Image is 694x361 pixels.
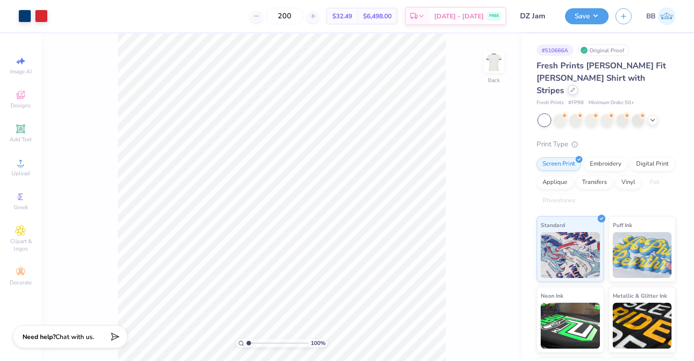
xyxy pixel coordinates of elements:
[646,11,655,22] span: BB
[267,8,302,24] input: – –
[613,232,672,278] img: Puff Ink
[644,176,666,189] div: Foil
[630,157,675,171] div: Digital Print
[537,139,676,150] div: Print Type
[11,102,31,109] span: Designs
[11,170,30,177] span: Upload
[584,157,627,171] div: Embroidery
[488,76,500,84] div: Back
[537,44,573,56] div: # 510666A
[537,99,564,107] span: Fresh Prints
[588,99,634,107] span: Minimum Order: 50 +
[22,333,56,341] strong: Need help?
[613,220,632,230] span: Puff Ink
[565,8,609,24] button: Save
[616,176,641,189] div: Vinyl
[10,68,32,75] span: Image AI
[434,11,484,21] span: [DATE] - [DATE]
[485,53,503,72] img: Back
[363,11,392,21] span: $6,498.00
[541,303,600,349] img: Neon Ink
[10,136,32,143] span: Add Text
[576,176,613,189] div: Transfers
[613,291,667,300] span: Metallic & Glitter Ink
[489,13,499,19] span: FREE
[513,7,558,25] input: Untitled Design
[56,333,94,341] span: Chat with us.
[537,60,666,96] span: Fresh Prints [PERSON_NAME] Fit [PERSON_NAME] Shirt with Stripes
[578,44,629,56] div: Original Proof
[537,194,581,208] div: Rhinestones
[541,220,565,230] span: Standard
[311,339,325,347] span: 100 %
[568,99,584,107] span: # FP98
[646,7,676,25] a: BB
[658,7,676,25] img: Bennett Barth
[10,279,32,286] span: Decorate
[541,232,600,278] img: Standard
[14,204,28,211] span: Greek
[613,303,672,349] img: Metallic & Glitter Ink
[332,11,352,21] span: $32.49
[5,238,37,252] span: Clipart & logos
[537,157,581,171] div: Screen Print
[537,176,573,189] div: Applique
[541,291,563,300] span: Neon Ink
